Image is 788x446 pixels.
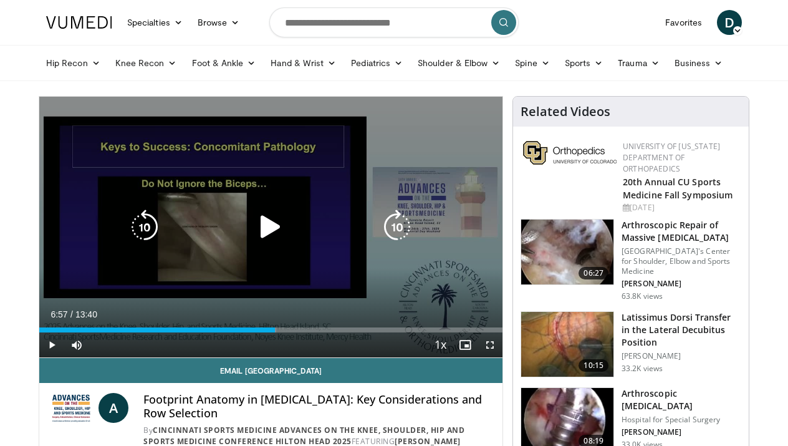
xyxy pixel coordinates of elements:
[64,332,89,357] button: Mute
[190,10,247,35] a: Browse
[623,202,739,213] div: [DATE]
[622,279,741,289] p: [PERSON_NAME]
[185,51,264,75] a: Foot & Ankle
[39,327,502,332] div: Progress Bar
[610,51,667,75] a: Trauma
[622,219,741,244] h3: Arthroscopic Repair of Massive [MEDICAL_DATA]
[39,332,64,357] button: Play
[658,10,709,35] a: Favorites
[623,176,733,201] a: 20th Annual CU Sports Medicine Fall Symposium
[622,291,663,301] p: 63.8K views
[523,141,617,165] img: 355603a8-37da-49b6-856f-e00d7e9307d3.png.150x105_q85_autocrop_double_scale_upscale_version-0.2.png
[46,16,112,29] img: VuMedi Logo
[521,312,613,377] img: 38501_0000_3.png.150x105_q85_crop-smart_upscale.jpg
[70,309,73,319] span: /
[622,246,741,276] p: [GEOGRAPHIC_DATA]'s Center for Shoulder, Elbow and Sports Medicine
[557,51,611,75] a: Sports
[521,311,741,377] a: 10:15 Latissimus Dorsi Transfer in the Lateral Decubitus Position [PERSON_NAME] 33.2K views
[39,358,502,383] a: Email [GEOGRAPHIC_DATA]
[507,51,557,75] a: Spine
[75,309,97,319] span: 13:40
[269,7,519,37] input: Search topics, interventions
[453,332,478,357] button: Enable picture-in-picture mode
[667,51,731,75] a: Business
[717,10,742,35] a: D
[410,51,507,75] a: Shoulder & Elbow
[521,104,610,119] h4: Related Videos
[428,332,453,357] button: Playback Rate
[39,51,108,75] a: Hip Recon
[263,51,344,75] a: Hand & Wrist
[521,219,741,301] a: 06:27 Arthroscopic Repair of Massive [MEDICAL_DATA] [GEOGRAPHIC_DATA]'s Center for Shoulder, Elbo...
[478,332,502,357] button: Fullscreen
[622,387,741,412] h3: Arthroscopic [MEDICAL_DATA]
[622,351,741,361] p: [PERSON_NAME]
[622,427,741,437] p: [PERSON_NAME]
[579,267,608,279] span: 06:27
[622,364,663,374] p: 33.2K views
[143,393,492,420] h4: Footprint Anatomy in [MEDICAL_DATA]: Key Considerations and Row Selection
[50,309,67,319] span: 6:57
[39,97,502,358] video-js: Video Player
[622,311,741,349] h3: Latissimus Dorsi Transfer in the Lateral Decubitus Position
[579,359,608,372] span: 10:15
[49,393,94,423] img: Cincinnati Sports Medicine Advances on the Knee, Shoulder, Hip and Sports Medicine Conference Hil...
[108,51,185,75] a: Knee Recon
[623,141,720,174] a: University of [US_STATE] Department of Orthopaedics
[622,415,741,425] p: Hospital for Special Surgery
[344,51,410,75] a: Pediatrics
[98,393,128,423] a: A
[521,220,613,284] img: 281021_0002_1.png.150x105_q85_crop-smart_upscale.jpg
[120,10,190,35] a: Specialties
